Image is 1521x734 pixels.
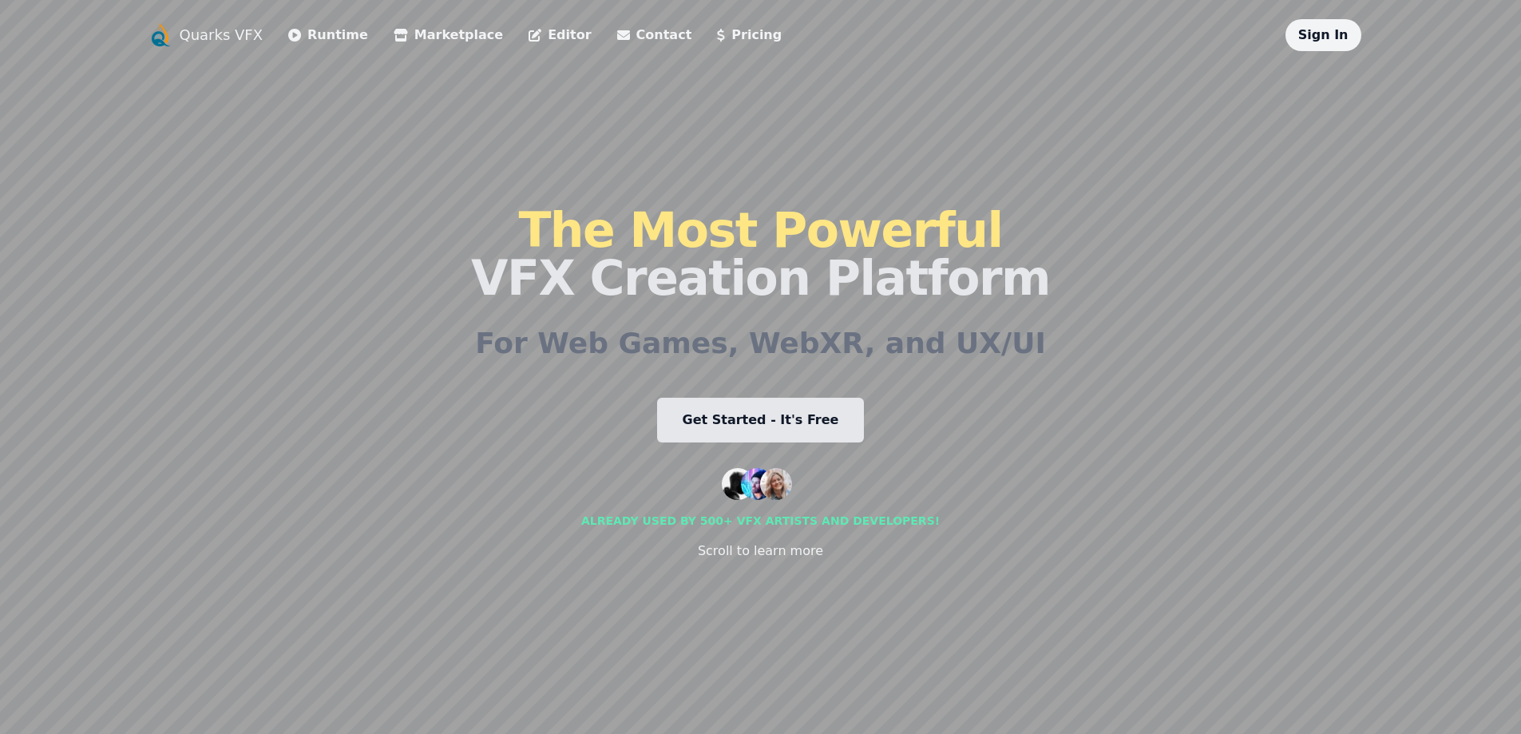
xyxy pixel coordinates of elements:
a: Sign In [1298,27,1349,42]
a: Get Started - It's Free [657,398,865,442]
a: Pricing [717,26,782,45]
img: customer 1 [722,468,754,500]
a: Contact [617,26,692,45]
span: The Most Powerful [518,202,1002,258]
img: customer 2 [741,468,773,500]
div: Already used by 500+ vfx artists and developers! [581,513,940,529]
div: Scroll to learn more [698,542,823,561]
img: customer 3 [760,468,792,500]
a: Quarks VFX [180,24,263,46]
h1: VFX Creation Platform [471,206,1050,302]
h2: For Web Games, WebXR, and UX/UI [475,327,1046,359]
a: Editor [529,26,591,45]
a: Marketplace [394,26,503,45]
a: Runtime [288,26,368,45]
